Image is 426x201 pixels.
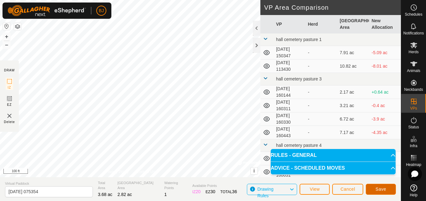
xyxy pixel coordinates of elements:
span: 36 [232,189,237,194]
td: -3.9 ac [369,112,401,126]
button: View [300,184,330,195]
td: [DATE] 150347 [274,46,306,59]
td: 7.17 ac [337,126,369,139]
div: IZ [192,188,200,195]
span: Watering Points [164,180,187,191]
div: - [308,129,335,136]
span: Help [410,193,418,197]
span: 2.82 ac [117,192,132,197]
button: i [251,167,258,174]
span: Cancel [340,187,355,192]
td: 6.72 ac [337,112,369,126]
span: 30 [210,189,216,194]
span: Animals [407,69,420,73]
td: [DATE] 160311 [274,99,306,112]
button: – [3,41,10,49]
button: Reset Map [3,23,10,30]
span: i [253,168,255,173]
div: TOTAL [220,188,237,195]
span: 1 [164,192,167,197]
span: Total Area [98,180,112,191]
div: DRAW [4,68,15,73]
td: [DATE] 160330 [274,112,306,126]
span: hall cemetery pasture 4 [276,143,322,148]
td: -0.4 ac [369,99,401,112]
button: + [3,33,10,40]
a: Help [401,182,426,199]
span: VPs [410,106,417,110]
td: 3.21 ac [337,99,369,112]
td: 2.17 ac [337,85,369,99]
span: Herds [408,50,418,54]
span: EZ [7,102,12,107]
span: Schedules [405,13,422,16]
span: Infra [410,144,417,148]
span: Delete [4,120,15,124]
span: ADVICE - SCHEDULED MOVES [271,166,345,171]
div: - [308,49,335,56]
td: 10.82 ac [337,59,369,73]
span: RULES - GENERAL [271,153,317,158]
th: New Allocation [369,15,401,33]
span: Status [408,125,419,129]
img: Gallagher Logo [8,5,86,16]
td: [DATE] 113430 [274,59,306,73]
span: IZ [8,85,11,90]
span: hall cemetery pasture 1 [276,37,322,42]
div: - [308,63,335,70]
td: 7.91 ac [337,46,369,59]
span: Neckbands [404,88,423,91]
span: Virtual Paddock [5,181,93,186]
button: Map Layers [14,23,21,30]
span: Notifications [403,31,424,35]
th: [GEOGRAPHIC_DATA] Area [337,15,369,33]
span: 3.68 ac [98,192,112,197]
button: Cancel [332,184,363,195]
span: Drawing Rules [257,187,273,198]
td: -4.35 ac [369,126,401,139]
span: Available Points [192,183,237,188]
p-accordion-header: RULES - GENERAL [271,149,396,162]
span: 20 [196,189,201,194]
th: VP [274,15,306,33]
a: Contact Us [136,169,155,175]
div: EZ [205,188,215,195]
span: BJ [99,8,104,14]
span: View [310,187,320,192]
td: +0.64 ac [369,85,401,99]
td: -5.09 ac [369,46,401,59]
td: [DATE] 160144 [274,85,306,99]
h2: VP Area Comparison [264,4,401,11]
th: Herd [305,15,337,33]
div: - [308,89,335,95]
div: - [308,102,335,109]
span: hall cemetery pasture 3 [276,76,322,81]
span: Heatmap [406,163,421,167]
span: [GEOGRAPHIC_DATA] Area [117,180,159,191]
div: - [308,116,335,122]
td: -8.01 ac [369,59,401,73]
td: [DATE] 160443 [274,126,306,139]
img: VP [6,112,13,120]
button: Save [366,184,396,195]
a: Privacy Policy [105,169,129,175]
span: Save [375,187,386,192]
p-accordion-header: ADVICE - SCHEDULED MOVES [271,162,396,174]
